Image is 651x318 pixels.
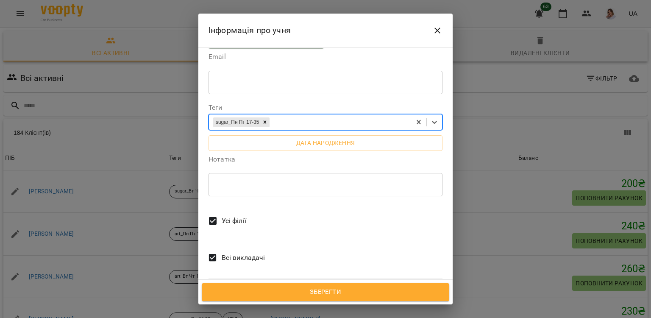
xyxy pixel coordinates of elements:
button: Дата народження [209,135,442,151]
label: Нотатка [209,156,442,163]
label: Теги [209,104,442,111]
div: sugar_Пн Пт 17-35 [213,117,260,127]
h6: Інформація про учня [209,24,291,37]
button: Зберегти [202,283,449,301]
p: Нотатка для клієнта в його кабінеті [209,279,442,289]
span: Усі філії [222,216,246,226]
label: Email [209,53,442,60]
span: Зберегти [211,287,440,298]
button: Close [427,20,448,41]
span: Дата народження [215,138,436,148]
span: Всі викладачі [222,253,265,263]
